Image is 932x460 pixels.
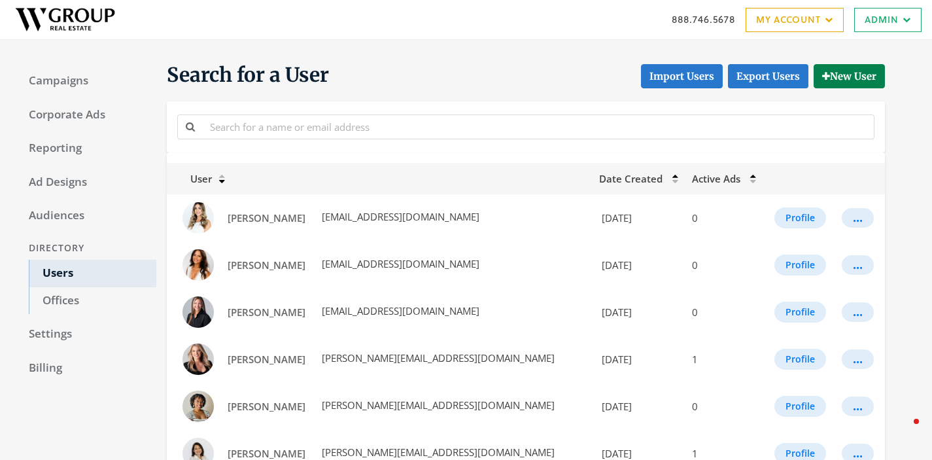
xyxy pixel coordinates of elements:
button: Profile [774,396,826,417]
a: Export Users [728,64,808,88]
button: ... [842,302,874,322]
a: Campaigns [16,67,156,95]
button: ... [842,397,874,416]
a: Billing [16,355,156,382]
button: Profile [774,207,826,228]
a: Admin [854,8,922,32]
a: [PERSON_NAME] [219,347,314,372]
td: 0 [684,194,761,241]
img: Adwerx [10,3,120,36]
td: [DATE] [591,383,685,430]
a: Offices [29,287,156,315]
td: [DATE] [591,194,685,241]
div: ... [853,264,863,266]
span: User [175,172,212,185]
td: 0 [684,241,761,289]
span: [PERSON_NAME][EMAIL_ADDRESS][DOMAIN_NAME] [319,351,555,364]
i: Search for a name or email address [186,122,195,132]
a: [PERSON_NAME] [219,206,314,230]
img: Allyse Temple profile [182,249,214,281]
a: [PERSON_NAME] [219,395,314,419]
a: Audiences [16,202,156,230]
span: Active Ads [692,172,740,185]
td: 0 [684,383,761,430]
div: ... [853,406,863,407]
div: ... [853,217,863,219]
span: [PERSON_NAME][EMAIL_ADDRESS][DOMAIN_NAME] [319,446,555,459]
button: ... [842,208,874,228]
td: [DATE] [591,336,685,383]
span: [PERSON_NAME][EMAIL_ADDRESS][DOMAIN_NAME] [319,398,555,412]
div: ... [853,311,863,313]
span: [PERSON_NAME] [228,400,305,413]
span: [PERSON_NAME] [228,258,305,272]
a: Users [29,260,156,287]
td: 0 [684,289,761,336]
a: Corporate Ads [16,101,156,129]
a: Settings [16,321,156,348]
a: [PERSON_NAME] [219,300,314,325]
span: [PERSON_NAME] [228,447,305,460]
button: New User [814,64,885,88]
span: [EMAIL_ADDRESS][DOMAIN_NAME] [319,210,479,223]
span: [EMAIL_ADDRESS][DOMAIN_NAME] [319,257,479,270]
a: My Account [746,8,844,32]
button: Import Users [641,64,723,88]
img: Alyson McStay profile [182,296,214,328]
td: [DATE] [591,241,685,289]
a: Ad Designs [16,169,156,196]
img: Alexa Chaisson profile [182,202,214,234]
span: Search for a User [167,62,329,88]
span: [EMAIL_ADDRESS][DOMAIN_NAME] [319,304,479,317]
img: Amanda Perrin profile [182,344,214,375]
button: Profile [774,302,826,323]
iframe: Intercom live chat [888,416,919,447]
button: ... [842,349,874,369]
span: [PERSON_NAME] [228,306,305,319]
button: ... [842,255,874,275]
a: 888.746.5678 [672,12,735,26]
button: Profile [774,349,826,370]
a: [PERSON_NAME] [219,253,314,277]
div: ... [853,359,863,360]
span: [PERSON_NAME] [228,353,305,366]
span: Date Created [599,172,663,185]
td: 1 [684,336,761,383]
div: Directory [16,236,156,260]
img: Ariana Jones profile [182,391,214,422]
span: [PERSON_NAME] [228,211,305,224]
div: ... [853,453,863,454]
button: Profile [774,255,826,275]
input: Search for a name or email address [202,115,874,139]
td: [DATE] [591,289,685,336]
a: Reporting [16,135,156,162]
